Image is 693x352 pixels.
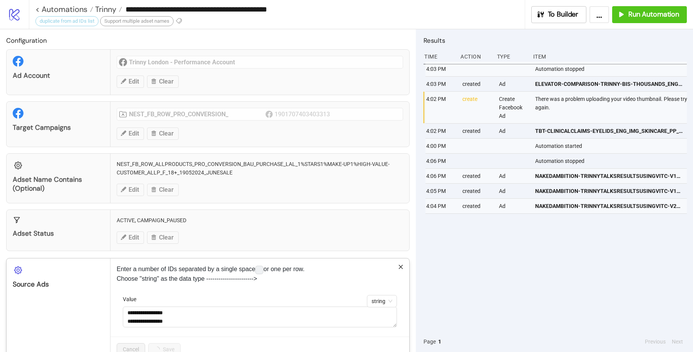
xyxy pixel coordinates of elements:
a: NAKEDAMBITION-TRINNYTALKSRESULTSUSINGVITC-V2DOYOUSEE_ENG_VID_SKINCARE_SP_03102025_CC_SC7_USP9_TL_ [535,199,683,213]
div: duplicate from ad IDs list [35,16,99,26]
div: Item [532,49,687,64]
span: To Builder [548,10,579,19]
span: NAKEDAMBITION-TRINNYTALKSRESULTSUSINGVITC-V1CANYOUDOSOMETHING_ENG_VID_SKINCARE_SP_03102025_CC_SC7... [535,172,683,180]
div: Ad [498,169,529,183]
button: To Builder [531,6,587,23]
div: Ad [498,199,529,213]
div: Type [496,49,527,64]
div: Automation stopped [534,154,689,168]
div: created [462,169,492,183]
div: Automation stopped [534,62,689,76]
div: Support multiple adset names [100,16,174,26]
div: Create Facebook Ad [498,92,529,123]
div: There was a problem uploading your video thumbnail. Please try again. [534,92,689,123]
div: 4:06 PM [425,169,456,183]
div: Ad [498,77,529,91]
div: create [462,92,492,123]
div: Automation started [534,139,689,153]
a: ELEVATOR-COMPARISON-TRINNY-BIS-THOUSANDS_ENG_VID_SKINCARE_PP_26092024_CC_SC7_USP7_TL_ [535,77,683,91]
h2: Configuration [6,35,410,45]
div: 4:02 PM [425,92,456,123]
span: ELEVATOR-COMPARISON-TRINNY-BIS-THOUSANDS_ENG_VID_SKINCARE_PP_26092024_CC_SC7_USP7_TL_ [535,80,683,88]
span: Page [423,337,436,346]
div: Ad [498,184,529,198]
span: Run Automation [628,10,679,19]
div: 4:00 PM [425,139,456,153]
div: created [462,124,492,138]
div: 4:05 PM [425,184,456,198]
div: 4:03 PM [425,62,456,76]
div: created [462,199,492,213]
a: TBT-CLINICALCLAIMS-EYELIDS_ENG_IMG_SKINCARE_PP_26022025_CC_None_None_TL_ [535,124,683,138]
div: 4:02 PM [425,124,456,138]
div: created [462,77,492,91]
h2: Results [423,35,687,45]
div: Action [460,49,490,64]
span: TBT-CLINICALCLAIMS-EYELIDS_ENG_IMG_SKINCARE_PP_26022025_CC_None_None_TL_ [535,127,683,135]
button: Next [670,337,685,346]
p: Enter a number of IDs separated by a single space or one per row. Choose "string" as the data typ... [117,265,403,283]
button: Previous [643,337,668,346]
button: 1 [436,337,444,346]
div: Time [423,49,454,64]
div: Source Ads [13,280,104,289]
textarea: Value [123,307,397,327]
button: Run Automation [612,6,687,23]
span: NAKEDAMBITION-TRINNYTALKSRESULTSUSINGVITC-V2DOYOUSEE_ENG_VID_SKINCARE_SP_03102025_CC_SC7_USP9_TL_ [535,202,683,210]
a: < Automations [35,5,93,13]
div: 4:04 PM [425,199,456,213]
label: Value [123,295,141,303]
button: ... [589,6,609,23]
a: Trinny [93,5,122,13]
span: close [398,264,403,270]
span: NAKEDAMBITION-TRINNYTALKSRESULTSUSINGVITC-V1CANYOUDOSOMETHING_ENG_VID_SKINCARE_SP_03102025_CC_SC7... [535,187,683,195]
span: string [372,295,392,307]
div: created [462,184,492,198]
div: Ad [498,124,529,138]
a: NAKEDAMBITION-TRINNYTALKSRESULTSUSINGVITC-V1CANYOUDOSOMETHING_ENG_VID_SKINCARE_SP_03102025_CC_SC7... [535,184,683,198]
div: 4:03 PM [425,77,456,91]
span: Trinny [93,4,116,14]
a: NAKEDAMBITION-TRINNYTALKSRESULTSUSINGVITC-V1CANYOUDOSOMETHING_ENG_VID_SKINCARE_SP_03102025_CC_SC7... [535,169,683,183]
div: 4:06 PM [425,154,456,168]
